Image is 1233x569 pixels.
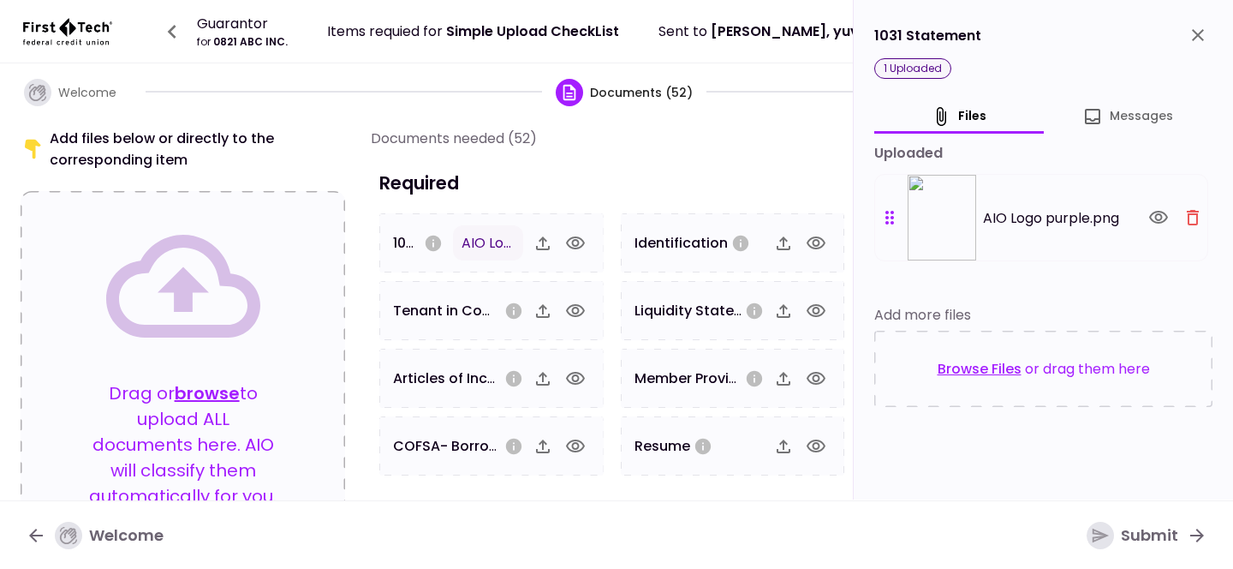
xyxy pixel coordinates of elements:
button: browse [175,380,240,406]
span: [PERSON_NAME], yuval [711,21,872,41]
div: 0821 ABC INC. [197,34,288,50]
button: Welcome [10,65,130,120]
div: Sent to [658,21,872,42]
span: Documents (52) [590,84,693,101]
div: 1 uploaded [874,58,951,79]
div: or drag them here [874,331,1212,407]
svg: Please provide your fully executed Tenant in Common Agreement. [504,302,523,320]
div: Welcome [55,522,164,549]
span: AIO Logo purple.png [983,207,1119,229]
span: Identification [634,233,728,253]
svg: Please provide current copies of guarantor liquidity statements, including recent bank/brokerage ... [745,302,764,320]
span: COFSA- Borrower Upload [393,436,568,456]
div: uploaded [874,142,1208,164]
img: Logo [21,5,115,58]
div: Items requied for [327,21,619,42]
svg: Please provide your Articles of Incorporation/Organization. [504,369,523,388]
span: Simple Upload CheckList [446,21,619,41]
span: Member Provided PFS [634,368,783,388]
h3: Required [371,170,853,196]
svg: Please upload a front and back copy of your Driver's License. All authorized individual guarantor... [731,234,750,253]
span: 1031 Statement [393,233,497,253]
div: Add files below or directly to the corresponding item [21,128,345,171]
img: 56e211bf-3903-474a-81f6-c8bfb68d7990 [908,175,976,261]
button: Welcome [12,513,177,558]
svg: Please upload a current personal financial statement (PFS), dated within 60 days of today's date,... [745,369,764,388]
span: for [197,34,211,49]
p: Drag or to upload ALL documents here. AIO will classify them automatically for you. [89,380,277,509]
div: Documents needed (52) [371,128,537,149]
button: Browse Files [938,358,1022,380]
div: Guarantor [197,13,288,34]
span: Articles of Incorporation [393,368,563,388]
svg: Please review and sign the Certificate of Financial Statement Accuracy (COFSA). The form must be ... [504,437,523,456]
div: Add more files [874,304,1212,326]
button: files [874,106,1044,127]
svg: Please upload your 1031 Exchange Statement. [424,234,443,253]
span: Resume [634,436,690,456]
span: Welcome [58,84,116,101]
svg: Please upload your resume for senior management and/or members. [694,437,712,456]
button: close [1183,21,1212,50]
div: document detail tabs [874,106,1212,127]
div: 1031 Statement [874,21,1212,50]
div: Submit [1087,522,1178,549]
button: Messages [1044,106,1213,127]
span: Liquidity Statements - Guarantor [634,301,866,320]
button: Documents (52) [557,65,691,120]
span: AIO Logo purple.png [462,233,598,253]
button: Submit [1073,513,1221,558]
span: Tenant in Common Agreement [393,301,609,320]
